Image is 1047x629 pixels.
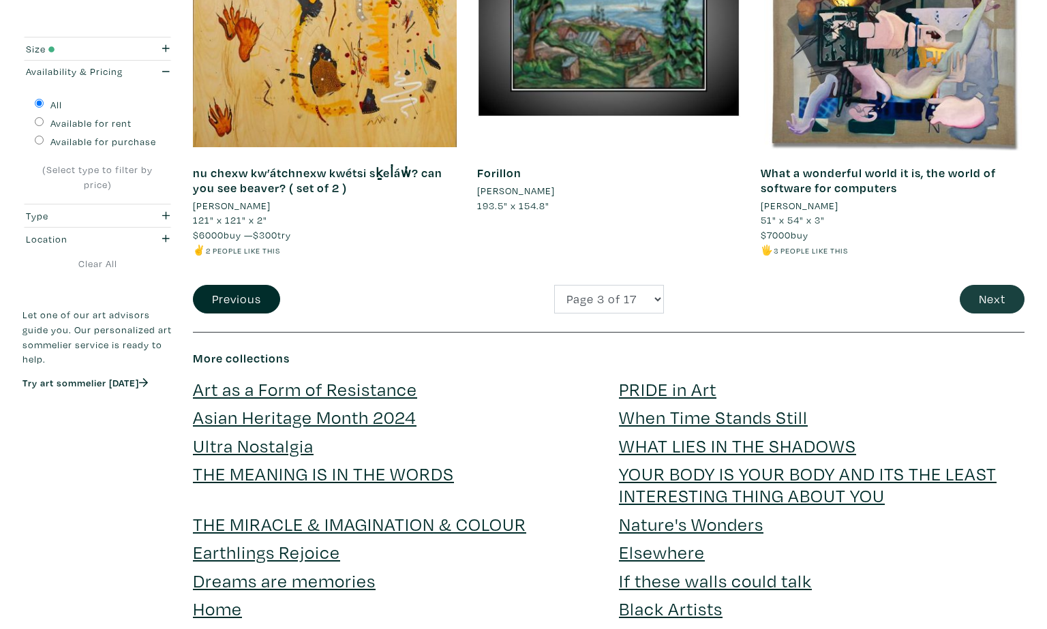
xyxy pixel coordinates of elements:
[193,198,457,213] a: [PERSON_NAME]
[253,228,277,241] span: $300
[193,213,267,226] span: 121" x 121" x 2"
[619,433,856,457] a: WHAT LIES IN THE SHADOWS
[619,540,705,564] a: Elsewhere
[22,307,172,366] p: Let one of our art advisors guide you. Our personalized art sommelier service is ready to help.
[619,405,808,429] a: When Time Stands Still
[619,596,723,620] a: Black Artists
[26,209,129,224] div: Type
[22,403,172,432] iframe: Customer reviews powered by Trustpilot
[50,134,156,149] label: Available for purchase
[26,232,129,247] div: Location
[761,198,1025,213] a: [PERSON_NAME]
[193,285,280,314] button: Previous
[193,461,454,485] a: THE MEANING IS IN THE WORDS
[193,243,457,258] li: ✌️
[22,37,172,60] button: Size
[193,198,271,213] li: [PERSON_NAME]
[619,461,997,507] a: YOUR BODY IS YOUR BODY AND ITS THE LEAST INTERESTING THING ABOUT YOU
[26,64,129,79] div: Availability & Pricing
[761,198,838,213] li: [PERSON_NAME]
[619,512,763,536] a: Nature's Wonders
[477,199,549,212] span: 193.5" x 154.8"
[193,433,314,457] a: Ultra Nostalgia
[960,285,1025,314] button: Next
[761,228,808,241] span: buy
[761,213,825,226] span: 51" x 54" x 3"
[22,228,172,250] button: Location
[761,228,791,241] span: $7000
[477,165,521,181] a: Forillon
[35,162,160,191] div: (Select type to filter by price)
[22,376,148,389] a: Try art sommelier [DATE]
[22,204,172,227] button: Type
[477,183,555,198] li: [PERSON_NAME]
[761,165,996,196] a: What a wonderful world it is, the world of software for computers
[22,256,172,271] a: Clear All
[22,61,172,83] button: Availability & Pricing
[193,568,376,592] a: Dreams are memories
[26,42,129,57] div: Size
[193,351,1025,366] h6: More collections
[477,183,741,198] a: [PERSON_NAME]
[619,377,716,401] a: PRIDE in Art
[193,228,291,241] span: buy — try
[619,568,812,592] a: If these walls could talk
[193,512,526,536] a: THE MIRACLE & IMAGINATION & COLOUR
[193,228,224,241] span: $6000
[193,540,340,564] a: Earthlings Rejoice
[193,405,416,429] a: Asian Heritage Month 2024
[193,377,417,401] a: Art as a Form of Resistance
[50,116,132,131] label: Available for rent
[774,245,848,256] small: 3 people like this
[50,97,62,112] label: All
[193,596,242,620] a: Home
[761,243,1025,258] li: 🖐️
[193,165,442,196] a: nu chexw kw’átchnexw kwétsi sḵel̓áw̓? can you see beaver? ( set of 2 )
[206,245,280,256] small: 2 people like this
